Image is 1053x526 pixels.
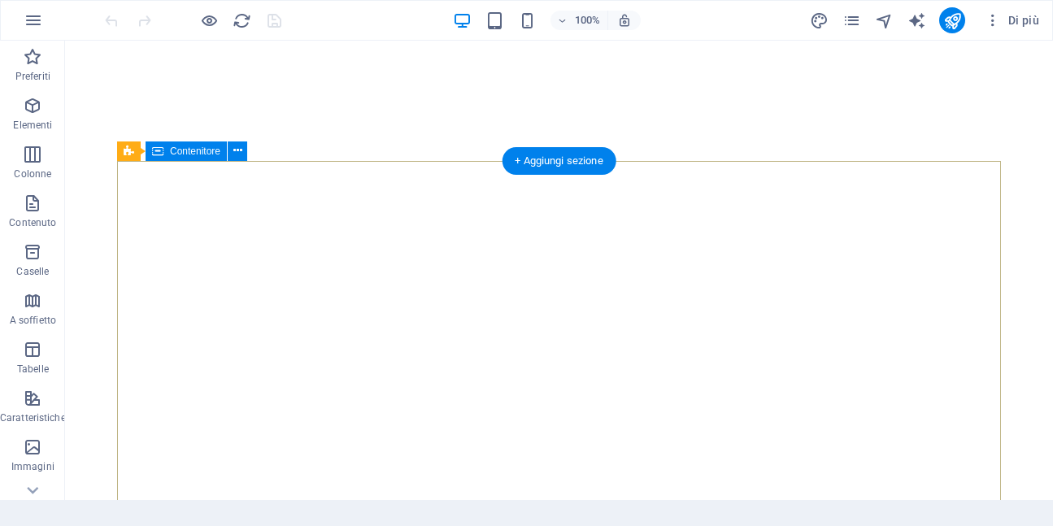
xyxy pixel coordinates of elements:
p: Caselle [16,265,49,278]
p: Colonne [14,167,51,180]
button: text_generator [907,11,926,30]
button: Clicca qui per lasciare la modalità di anteprima e continuare la modifica [199,11,219,30]
span: Contenitore [170,146,220,156]
p: A soffietto [10,314,56,327]
i: Design (Ctrl+Alt+Y) [810,11,829,30]
button: pages [842,11,861,30]
button: navigator [874,11,894,30]
button: reload [232,11,251,30]
button: Di più [978,7,1046,33]
i: Quando ridimensioni, regola automaticamente il livello di zoom in modo che corrisponda al disposi... [617,13,632,28]
button: publish [939,7,965,33]
i: Pagine (Ctrl+Alt+S) [842,11,861,30]
button: design [809,11,829,30]
p: Elementi [13,119,52,132]
i: Navigatore [875,11,894,30]
h6: 100% [575,11,601,30]
button: 100% [550,11,608,30]
i: Pubblica [943,11,962,30]
div: + Aggiungi sezione [502,147,616,175]
p: Contenuto [9,216,56,229]
p: Immagini [11,460,54,473]
p: Tabelle [17,363,49,376]
p: Preferiti [15,70,50,83]
span: Di più [985,12,1039,28]
i: Ricarica la pagina [233,11,251,30]
i: AI Writer [907,11,926,30]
